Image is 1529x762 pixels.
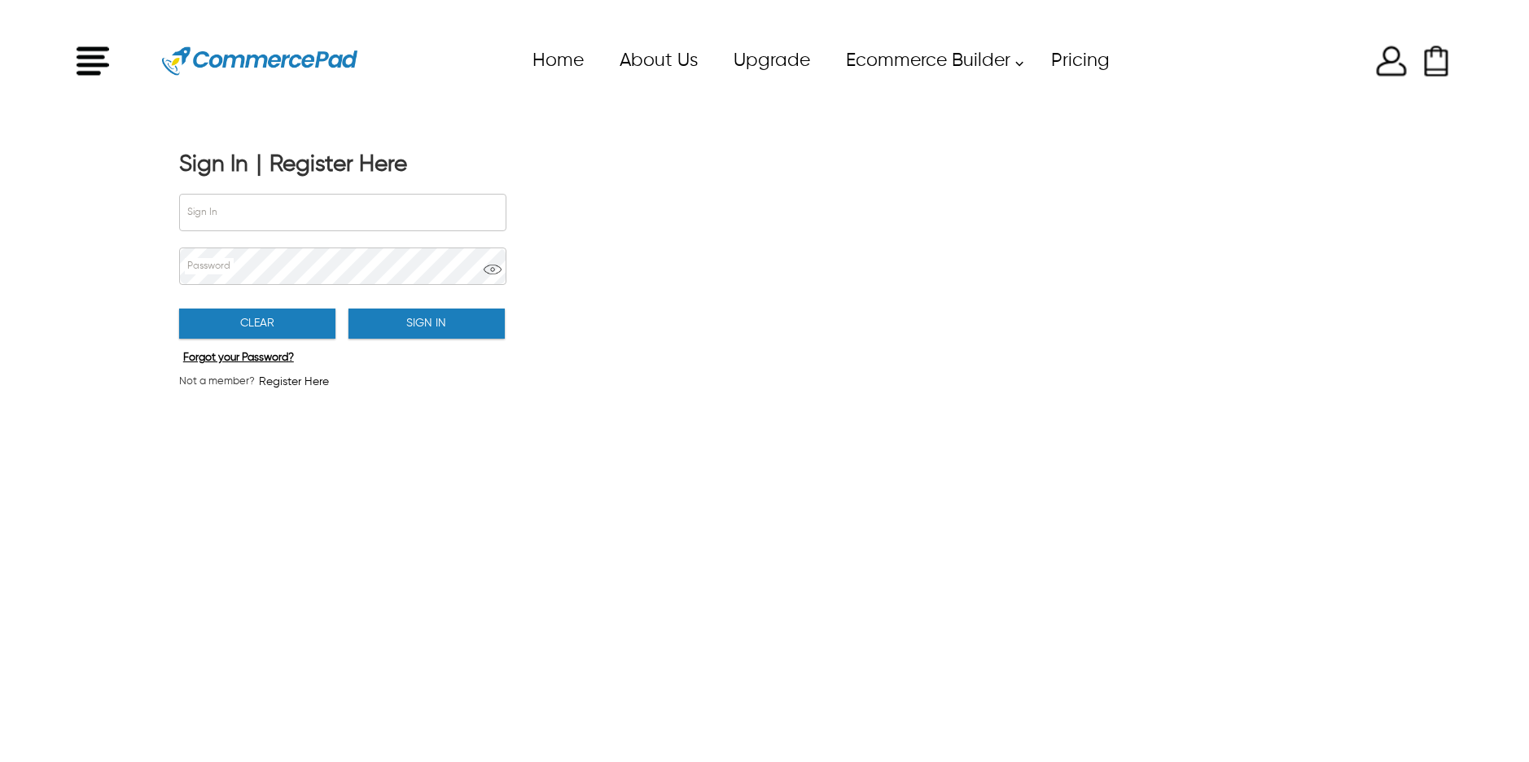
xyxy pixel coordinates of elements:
span: Not a member? [179,374,255,390]
div: Register Here [269,151,407,178]
button: Clear [179,309,335,339]
a: Upgrade [715,42,827,79]
div: Shopping Cart [1423,45,1449,77]
img: profile-header-menu-icon-v4 [1375,45,1408,77]
a: Home [514,42,601,79]
img: Website Logo for Commerce Pad [162,24,357,98]
a: Website Logo for Commerce Pad [150,24,370,98]
div: | [256,151,261,178]
div: Sign In [179,151,248,178]
img: hamburger-menu-icon-v4 [77,45,109,77]
button: Sign In [348,309,505,339]
img: shopping-cart-header-icon-v4 [1420,45,1452,77]
a: Pricing [1032,42,1127,79]
a: About Us [601,42,715,79]
a: Shopping Cart [1420,45,1452,77]
a: Ecommerce Builder [827,42,1032,79]
button: Forgot your Password? [179,348,298,369]
span: Register Here [259,374,329,390]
